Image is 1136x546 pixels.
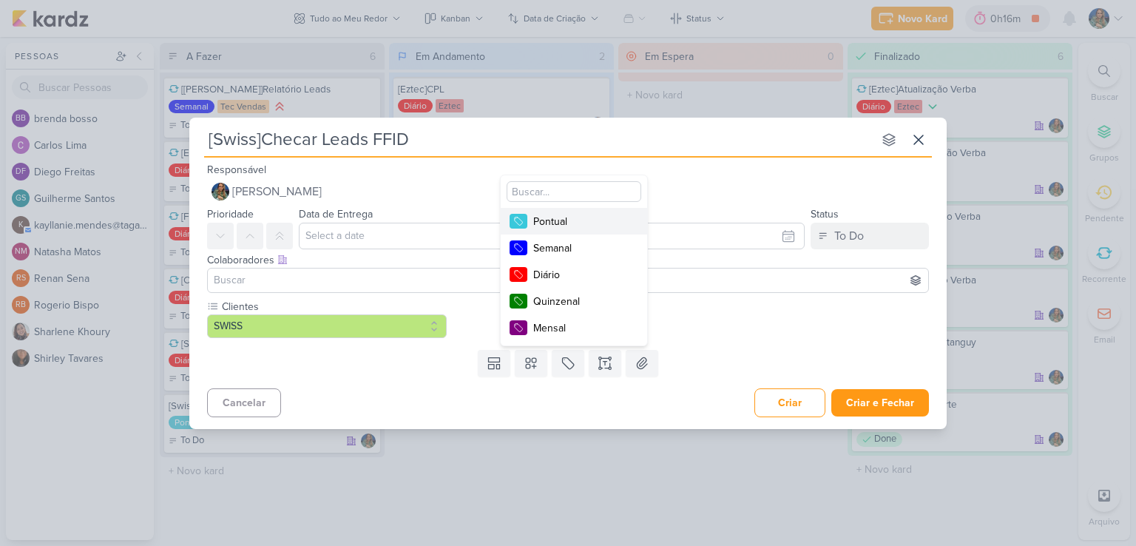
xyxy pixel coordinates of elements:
input: Buscar [211,272,925,289]
button: Criar e Fechar [831,389,929,417]
button: Semanal [501,235,647,261]
button: SWISS [207,314,447,338]
button: Diário [501,261,647,288]
img: Isabella Gutierres [212,183,229,200]
input: Buscar... [507,181,641,202]
label: Data de Entrega [299,208,373,220]
div: Mensal [533,320,629,336]
button: To Do [811,223,929,249]
input: Kard Sem Título [204,127,873,153]
div: Diário [533,267,629,283]
div: Quinzenal [533,294,629,309]
div: Pontual [533,214,629,229]
span: [PERSON_NAME] [232,183,322,200]
button: [PERSON_NAME] [207,178,929,205]
label: Responsável [207,164,266,176]
button: Pontual [501,208,647,235]
button: Criar [754,388,825,417]
label: Status [811,208,839,220]
button: Quinzenal [501,288,647,314]
div: Colaboradores [207,252,929,268]
div: To Do [834,227,864,245]
label: Prioridade [207,208,254,220]
input: Select a date [299,223,805,249]
label: Clientes [220,299,447,314]
div: Semanal [533,240,629,256]
button: Mensal [501,314,647,341]
button: Cancelar [207,388,281,417]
